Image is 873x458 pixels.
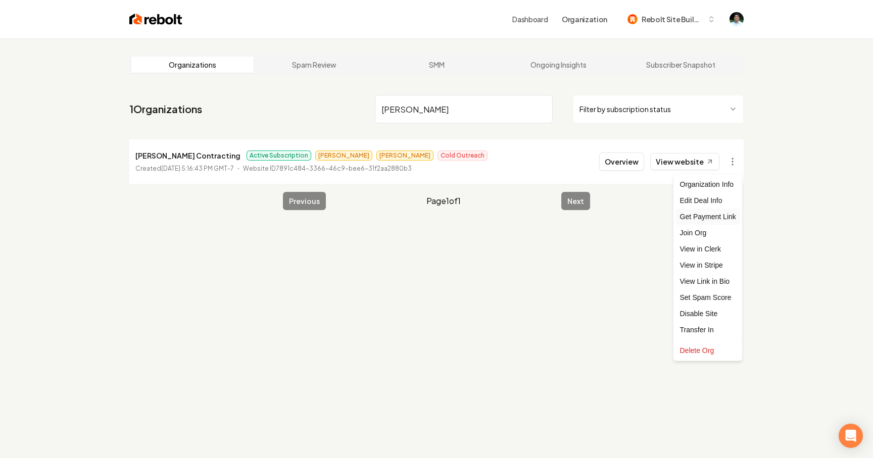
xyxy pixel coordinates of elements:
div: Disable Site [676,306,740,322]
div: Get Payment Link [676,209,740,225]
div: Delete Org [676,342,740,359]
div: Join Org [676,225,740,241]
div: Set Spam Score [676,289,740,306]
div: Organization Info [676,176,740,192]
a: View in Stripe [676,257,740,273]
a: View in Clerk [676,241,740,257]
div: Edit Deal Info [676,192,740,209]
div: Transfer In [676,322,740,338]
a: View Link in Bio [676,273,740,289]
